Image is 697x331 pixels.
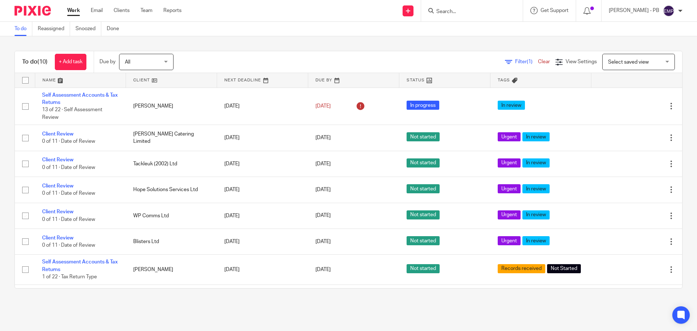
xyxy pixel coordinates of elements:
span: [DATE] [315,135,331,140]
td: [DATE] [217,125,308,151]
a: Email [91,7,103,14]
span: Not started [407,210,440,219]
span: 0 of 11 · Date of Review [42,139,95,144]
span: In progress [407,101,439,110]
span: 0 of 11 · Date of Review [42,217,95,222]
a: Team [140,7,152,14]
td: Blisters Ltd [126,229,217,254]
td: [DATE] [217,177,308,203]
span: Not started [407,158,440,167]
span: Get Support [541,8,568,13]
a: Reassigned [38,22,70,36]
span: Urgent [498,184,521,193]
p: Due by [99,58,115,65]
h1: To do [22,58,48,66]
span: View Settings [566,59,597,64]
td: [PERSON_NAME] [126,284,217,314]
input: Search [436,9,501,15]
a: Client Review [42,157,73,162]
span: [DATE] [315,239,331,244]
a: To do [15,22,32,36]
a: Done [107,22,125,36]
td: [PERSON_NAME] Catering Limited [126,125,217,151]
a: Clients [114,7,130,14]
td: Hope Solutions Services Ltd [126,177,217,203]
a: Work [67,7,80,14]
a: Client Review [42,235,73,241]
span: In review [522,210,550,219]
span: In review [522,158,550,167]
span: Not started [407,236,440,245]
span: [DATE] [315,104,331,109]
img: svg%3E [663,5,674,17]
span: Not started [407,184,440,193]
a: Snoozed [76,22,101,36]
td: [PERSON_NAME] [126,255,217,284]
a: Client Review [42,132,73,137]
p: [PERSON_NAME] - PB [609,7,659,14]
td: Tackleuk (2002) Ltd [126,151,217,177]
td: [DATE] [217,229,308,254]
a: + Add task [55,54,86,70]
a: Client Review [42,183,73,189]
span: Records received [498,264,545,273]
a: Clear [538,59,550,64]
span: 0 of 11 · Date of Review [42,191,95,196]
span: In review [498,101,525,110]
td: [DATE] [217,151,308,177]
img: Pixie [15,6,51,16]
td: [PERSON_NAME] [126,88,217,125]
span: Select saved view [608,60,649,65]
td: WP Comms Ltd [126,203,217,229]
span: (10) [37,59,48,65]
span: Not started [407,264,440,273]
span: 1 of 22 · Tax Return Type [42,274,97,279]
td: [DATE] [217,88,308,125]
span: Urgent [498,236,521,245]
td: [DATE] [217,203,308,229]
span: Not started [407,132,440,141]
span: Tags [498,78,510,82]
span: In review [522,132,550,141]
td: [DATE] [217,284,308,314]
span: All [125,60,130,65]
span: [DATE] [315,213,331,218]
a: Self Assessment Accounts & Tax Returns [42,259,118,272]
a: Self Assessment Accounts & Tax Returns [42,93,118,105]
span: Not Started [547,264,581,273]
a: Reports [163,7,182,14]
span: 13 of 22 · Self Assessment Review [42,107,102,120]
span: [DATE] [315,187,331,192]
td: [DATE] [217,255,308,284]
span: (1) [527,59,533,64]
span: In review [522,184,550,193]
span: 0 of 11 · Date of Review [42,243,95,248]
span: Urgent [498,158,521,167]
span: Urgent [498,132,521,141]
span: [DATE] [315,161,331,166]
span: [DATE] [315,267,331,272]
span: Urgent [498,210,521,219]
span: In review [522,236,550,245]
span: Filter [515,59,538,64]
a: Client Review [42,209,73,214]
span: 0 of 11 · Date of Review [42,165,95,170]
